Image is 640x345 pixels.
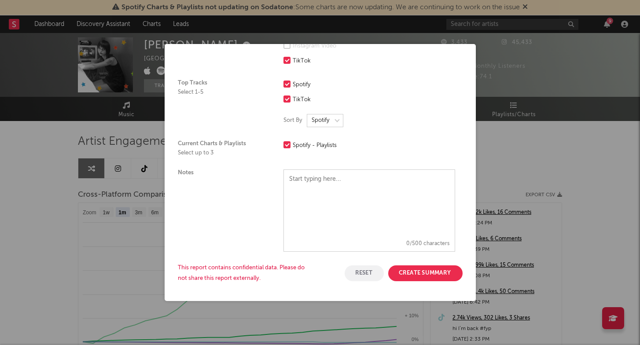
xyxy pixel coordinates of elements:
[293,41,367,51] div: Instagram Video
[345,265,384,281] button: Reset
[178,263,310,284] div: This report contains confidential data. Please do not share this report externally.
[178,169,266,252] div: Notes
[283,115,302,126] label: Sort By
[178,26,266,66] div: Top Posts
[293,56,367,66] div: TikTok
[293,80,367,90] div: Spotify
[388,265,463,281] button: Create Summary
[284,236,455,251] div: 0 /500 characters
[293,95,367,105] div: TikTok
[178,140,266,156] div: Current Charts & Playlists
[178,150,266,157] div: Select up to 3
[178,80,266,127] div: Top Tracks
[293,140,367,151] div: Spotify - Playlists
[178,89,266,96] div: Select 1-5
